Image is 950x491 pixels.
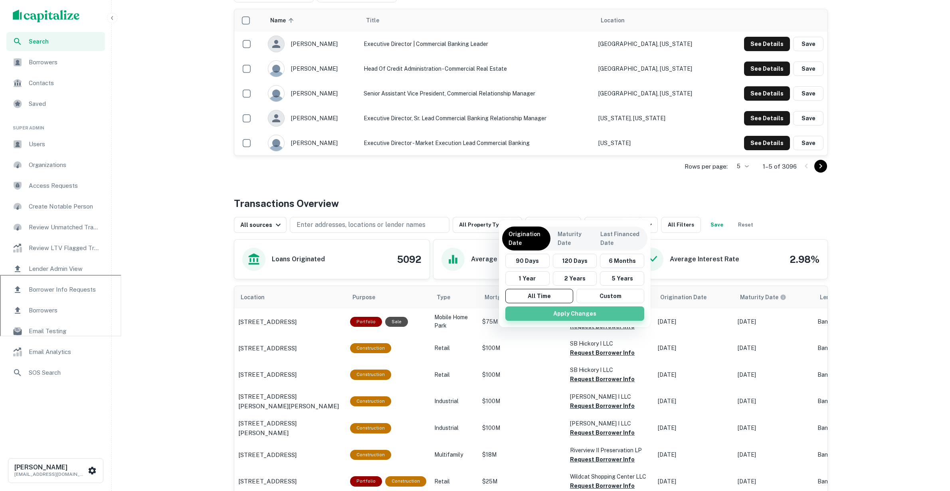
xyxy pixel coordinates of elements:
iframe: Chat Widget [910,427,950,465]
button: 1 Year [505,271,550,286]
button: All Time [505,289,573,303]
button: 90 Days [505,254,550,268]
p: Origination Date [509,230,544,247]
button: Apply Changes [505,306,644,321]
p: Maturity Date [558,230,587,247]
button: 6 Months [600,254,644,268]
button: Custom [576,289,644,303]
button: 120 Days [553,254,597,268]
p: Last Financed Date [600,230,641,247]
button: 5 Years [600,271,644,286]
button: 2 Years [553,271,597,286]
